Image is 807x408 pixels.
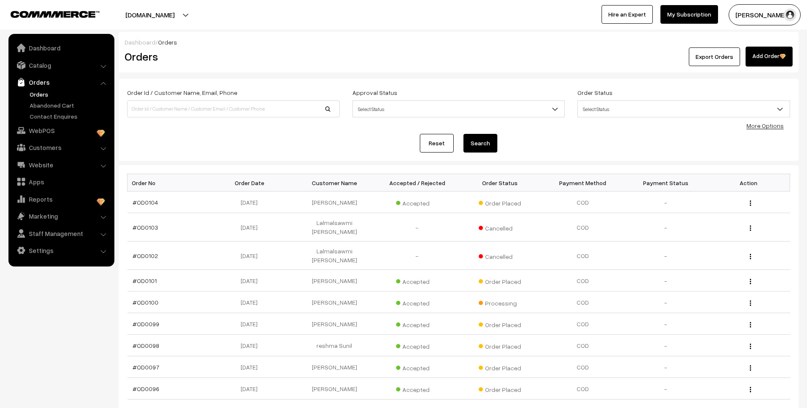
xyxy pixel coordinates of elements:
td: [PERSON_NAME] [293,378,376,400]
a: Hire an Expert [602,5,653,24]
span: Accepted [396,197,438,208]
span: Order Placed [479,318,521,329]
a: More Options [746,122,784,129]
img: Menu [750,365,751,371]
a: #OD0097 [133,364,159,371]
td: COD [541,241,624,270]
a: Customers [11,140,111,155]
a: Orders [28,90,111,99]
span: Order Placed [479,340,521,351]
span: Select Status [352,100,565,117]
a: Contact Enquires [28,112,111,121]
a: Apps [11,174,111,189]
td: [DATE] [210,291,293,313]
span: Processing [479,297,521,308]
span: Select Status [577,100,790,117]
span: Select Status [578,102,790,117]
td: reshma Sunil [293,335,376,356]
span: Accepted [396,361,438,372]
div: / [125,38,793,47]
td: - [624,213,707,241]
a: #OD0096 [133,385,159,392]
span: Accepted [396,318,438,329]
td: Lalmalsawmi [PERSON_NAME] [293,213,376,241]
button: Search [463,134,497,153]
td: [PERSON_NAME] [293,356,376,378]
td: - [624,335,707,356]
a: Add Order [746,47,793,67]
th: Order No [128,174,211,192]
th: Accepted / Rejected [376,174,459,192]
a: Website [11,157,111,172]
th: Payment Status [624,174,707,192]
a: #OD0102 [133,252,158,259]
th: Order Status [459,174,542,192]
img: Menu [750,300,751,306]
td: COD [541,213,624,241]
a: #OD0100 [133,299,158,306]
img: Menu [750,344,751,349]
a: Staff Management [11,226,111,241]
img: Menu [750,225,751,231]
span: Order Placed [479,197,521,208]
td: - [624,192,707,213]
td: - [376,241,459,270]
span: Accepted [396,383,438,394]
a: #OD0098 [133,342,159,349]
img: Menu [750,387,751,392]
td: - [624,313,707,335]
td: COD [541,335,624,356]
img: COMMMERCE [11,11,100,17]
span: Select Status [353,102,565,117]
td: - [624,378,707,400]
td: [PERSON_NAME] [293,192,376,213]
td: - [376,213,459,241]
th: Order Date [210,174,293,192]
h2: Orders [125,50,339,63]
a: Dashboard [11,40,111,56]
a: Orders [11,75,111,90]
td: [PERSON_NAME] [293,291,376,313]
td: [DATE] [210,356,293,378]
a: #OD0101 [133,277,157,284]
a: Reset [420,134,454,153]
img: user [784,8,796,21]
th: Payment Method [541,174,624,192]
span: Order Placed [479,275,521,286]
td: [DATE] [210,192,293,213]
span: Cancelled [479,250,521,261]
img: Menu [750,254,751,259]
td: [DATE] [210,241,293,270]
a: #OD0099 [133,320,159,328]
td: COD [541,313,624,335]
th: Customer Name [293,174,376,192]
button: [PERSON_NAME] [729,4,801,25]
a: COMMMERCE [11,8,85,19]
input: Order Id / Customer Name / Customer Email / Customer Phone [127,100,340,117]
button: Export Orders [689,47,740,66]
a: WebPOS [11,123,111,138]
img: Menu [750,279,751,284]
td: - [624,356,707,378]
td: [DATE] [210,270,293,291]
td: COD [541,192,624,213]
td: [PERSON_NAME] [293,313,376,335]
td: [DATE] [210,335,293,356]
a: #OD0103 [133,224,158,231]
label: Order Status [577,88,613,97]
a: Dashboard [125,39,155,46]
button: [DOMAIN_NAME] [96,4,204,25]
span: Accepted [396,297,438,308]
td: - [624,270,707,291]
td: COD [541,270,624,291]
td: [DATE] [210,213,293,241]
td: [DATE] [210,313,293,335]
td: - [624,291,707,313]
span: Order Placed [479,361,521,372]
span: Order Placed [479,383,521,394]
label: Approval Status [352,88,397,97]
td: COD [541,378,624,400]
span: Accepted [396,340,438,351]
a: Abandoned Cart [28,101,111,110]
td: Lalmalsawmi [PERSON_NAME] [293,241,376,270]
